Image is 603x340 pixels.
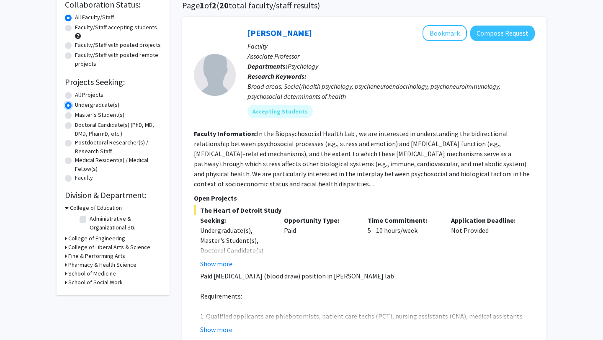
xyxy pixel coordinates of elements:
[200,292,242,300] span: Requirements:
[361,215,445,269] div: 5 - 10 hours/week
[68,252,125,260] h3: Fine & Performing Arts
[75,23,157,32] label: Faculty/Staff accepting students
[182,0,546,10] h1: Page of ( total faculty/staff results)
[75,156,161,173] label: Medical Resident(s) / Medical Fellow(s)
[68,278,123,287] h3: School of Social Work
[200,215,271,225] p: Seeking:
[75,41,161,49] label: Faculty/Staff with posted projects
[200,272,394,280] span: Paid [MEDICAL_DATA] (blood draw) position in [PERSON_NAME] lab
[68,243,150,252] h3: College of Liberal Arts & Science
[278,215,361,269] div: Paid
[68,269,116,278] h3: School of Medicine
[451,215,522,225] p: Application Deadline:
[194,129,257,138] b: Faculty Information:
[65,190,161,200] h2: Division & Department:
[75,138,161,156] label: Postdoctoral Researcher(s) / Research Staff
[194,193,535,203] p: Open Projects
[68,260,137,269] h3: Pharmacy & Health Science
[247,81,535,101] div: Broad areas: Social/health psychology, psychoneuroendocrinology, psychoneuroimmunology, psychosoc...
[90,214,159,232] label: Administrative & Organizational Stu
[284,215,355,225] p: Opportunity Type:
[445,215,528,269] div: Not Provided
[247,72,307,80] b: Research Keywords:
[75,100,119,109] label: Undergraduate(s)
[65,77,161,87] h2: Projects Seeking:
[70,203,122,212] h3: College of Education
[247,62,288,70] b: Departments:
[200,225,271,276] div: Undergraduate(s), Master's Student(s), Doctoral Candidate(s) (PhD, MD, DMD, PharmD, etc.)
[194,205,535,215] span: The Heart of Detroit Study
[288,62,318,70] span: Psychology
[75,121,161,138] label: Doctoral Candidate(s) (PhD, MD, DMD, PharmD, etc.)
[247,51,535,61] p: Associate Professor
[247,105,313,118] mat-chip: Accepting Students
[68,234,125,243] h3: College of Engineering
[247,41,535,51] p: Faculty
[75,90,103,99] label: All Projects
[6,302,36,334] iframe: Chat
[423,25,467,41] button: Add Samuele Zilioli to Bookmarks
[75,111,124,119] label: Master's Student(s)
[470,26,535,41] button: Compose Request to Samuele Zilioli
[75,13,114,22] label: All Faculty/Staff
[75,51,161,68] label: Faculty/Staff with posted remote projects
[247,28,312,38] a: [PERSON_NAME]
[368,215,439,225] p: Time Commitment:
[200,325,232,335] button: Show more
[200,312,523,330] span: 1. Qualified applicants are phlebotomists, patient care techs (PCT), nursing assistants (CNA), me...
[200,259,232,269] button: Show more
[194,129,530,188] fg-read-more: In the Biopsychosocial Health Lab , we are interested in understanding the bidirectional relation...
[75,173,93,182] label: Faculty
